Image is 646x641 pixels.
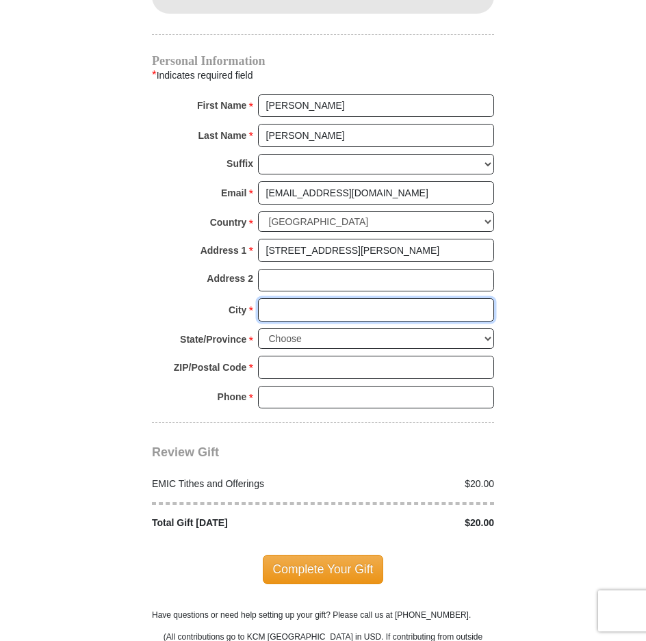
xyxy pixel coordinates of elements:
[198,126,247,145] strong: Last Name
[180,330,246,349] strong: State/Province
[323,516,502,530] div: $20.00
[218,387,247,406] strong: Phone
[197,96,246,115] strong: First Name
[152,66,494,84] div: Indicates required field
[207,269,253,288] strong: Address 2
[210,213,247,232] strong: Country
[152,55,494,66] h4: Personal Information
[221,183,246,202] strong: Email
[152,609,494,621] p: Have questions or need help setting up your gift? Please call us at [PHONE_NUMBER].
[152,445,219,459] span: Review Gift
[145,516,324,530] div: Total Gift [DATE]
[229,300,246,319] strong: City
[227,154,253,173] strong: Suffix
[323,477,502,491] div: $20.00
[145,477,324,491] div: EMIC Tithes and Offerings
[174,358,247,377] strong: ZIP/Postal Code
[263,555,384,584] span: Complete Your Gift
[201,241,247,260] strong: Address 1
